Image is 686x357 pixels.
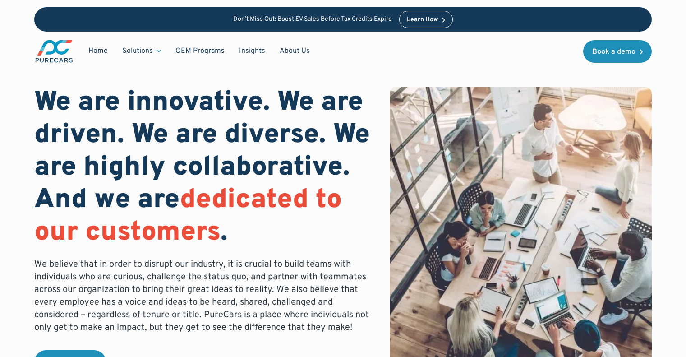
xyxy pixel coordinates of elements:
[592,48,635,56] div: Book a demo
[34,39,74,64] a: main
[272,42,317,60] a: About Us
[34,183,342,250] span: dedicated to our customers
[34,39,74,64] img: purecars logo
[34,87,375,249] h1: We are innovative. We are driven. We are diverse. We are highly collaborative. And we are .
[81,42,115,60] a: Home
[232,42,272,60] a: Insights
[407,17,438,23] div: Learn How
[399,11,453,28] a: Learn How
[233,16,392,23] p: Don’t Miss Out: Boost EV Sales Before Tax Credits Expire
[168,42,232,60] a: OEM Programs
[583,40,652,63] a: Book a demo
[122,46,153,56] div: Solutions
[34,258,375,334] p: We believe that in order to disrupt our industry, it is crucial to build teams with individuals w...
[115,42,168,60] div: Solutions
